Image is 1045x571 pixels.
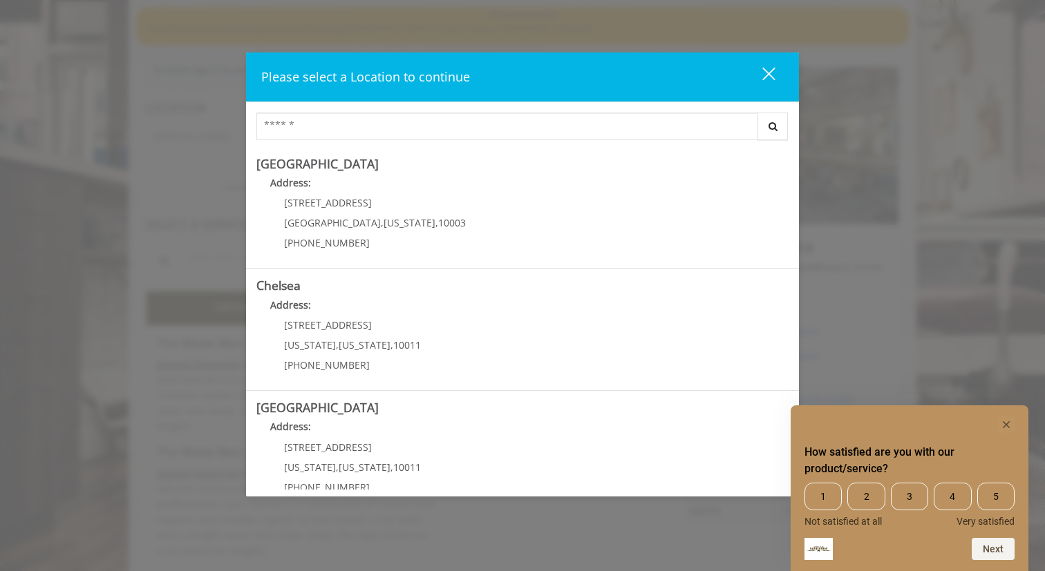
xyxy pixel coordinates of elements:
[284,461,336,474] span: [US_STATE]
[284,216,381,229] span: [GEOGRAPHIC_DATA]
[746,66,774,87] div: close dialog
[384,216,435,229] span: [US_STATE]
[284,441,372,454] span: [STREET_ADDRESS]
[261,68,470,85] span: Please select a Location to continue
[339,338,390,351] span: [US_STATE]
[998,416,1015,433] button: Hide survey
[804,444,1015,477] h2: How satisfied are you with our product/service? Select an option from 1 to 5, with 1 being Not sa...
[256,113,758,140] input: Search Center
[804,516,882,527] span: Not satisfied at all
[972,538,1015,560] button: Next question
[438,216,466,229] span: 10003
[804,483,842,510] span: 1
[891,483,928,510] span: 3
[256,155,379,172] b: [GEOGRAPHIC_DATA]
[339,461,390,474] span: [US_STATE]
[390,338,393,351] span: ,
[765,122,781,131] i: Search button
[847,483,885,510] span: 2
[284,338,336,351] span: [US_STATE]
[957,516,1015,527] span: Very satisfied
[270,176,311,189] b: Address:
[977,483,1015,510] span: 5
[737,63,784,91] button: close dialog
[270,420,311,433] b: Address:
[284,318,372,331] span: [STREET_ADDRESS]
[284,358,370,371] span: [PHONE_NUMBER]
[284,196,372,209] span: [STREET_ADDRESS]
[381,216,384,229] span: ,
[390,461,393,474] span: ,
[934,483,971,510] span: 4
[256,113,789,147] div: Center Select
[284,481,370,494] span: [PHONE_NUMBER]
[336,338,339,351] span: ,
[336,461,339,474] span: ,
[435,216,438,229] span: ,
[804,416,1015,560] div: How satisfied are you with our product/service? Select an option from 1 to 5, with 1 being Not sa...
[804,483,1015,527] div: How satisfied are you with our product/service? Select an option from 1 to 5, with 1 being Not sa...
[284,236,370,249] span: [PHONE_NUMBER]
[256,277,301,293] b: Chelsea
[393,338,421,351] span: 10011
[270,298,311,311] b: Address:
[393,461,421,474] span: 10011
[256,399,379,416] b: [GEOGRAPHIC_DATA]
